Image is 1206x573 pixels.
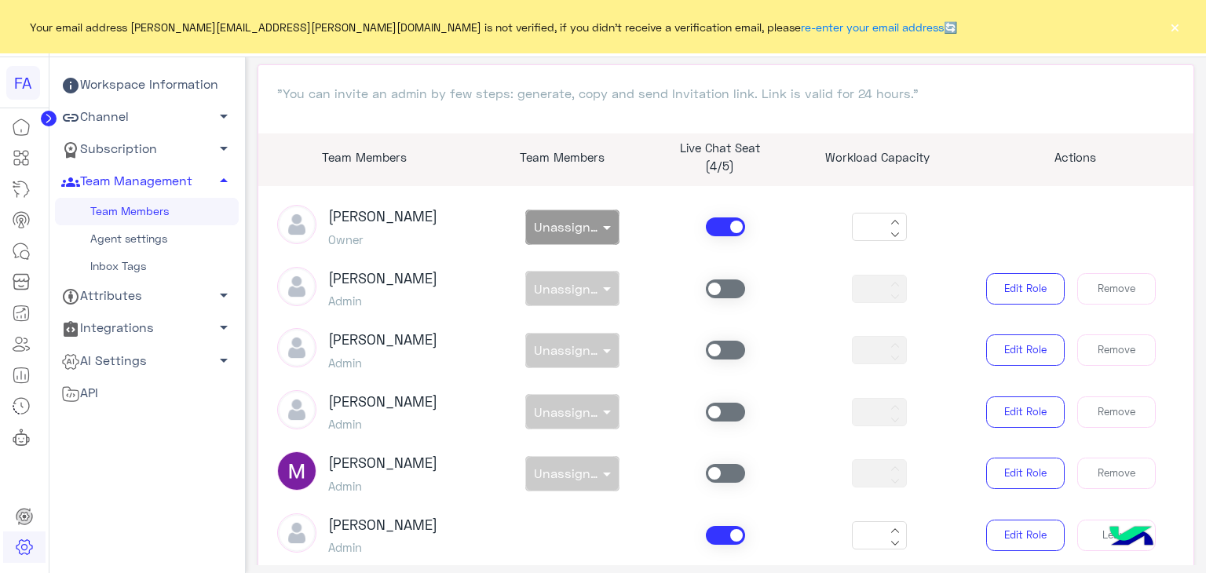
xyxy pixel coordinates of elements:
a: Attributes [55,280,239,312]
span: arrow_drop_down [214,318,233,337]
p: Workload Capacity [810,148,945,166]
p: Team Members [258,148,472,166]
button: Remove [1077,334,1156,366]
a: Inbox Tags [55,253,239,280]
h3: [PERSON_NAME] [328,208,437,225]
img: defaultAdmin.png [277,390,316,429]
span: Your email address [PERSON_NAME][EMAIL_ADDRESS][PERSON_NAME][DOMAIN_NAME] is not verified, if you... [30,19,957,35]
p: Team Members [495,148,629,166]
button: Remove [1077,396,1156,428]
img: defaultAdmin.png [277,513,316,553]
span: arrow_drop_up [214,171,233,190]
button: Edit Role [986,520,1065,551]
button: Edit Role [986,458,1065,489]
span: API [61,383,98,403]
h5: Admin [328,540,437,554]
a: Subscription [55,133,239,166]
div: FA [6,66,40,100]
span: arrow_drop_down [214,107,233,126]
a: Agent settings [55,225,239,253]
h3: [PERSON_NAME] [328,270,437,287]
a: Workspace Information [55,69,239,101]
h5: Admin [328,356,437,370]
button: Remove [1077,273,1156,305]
button: Edit Role [986,396,1065,428]
p: (4/5) [652,157,787,175]
h3: [PERSON_NAME] [328,393,437,411]
span: arrow_drop_down [214,286,233,305]
p: Live Chat Seat [652,139,787,157]
img: ACg8ocLda9S1SCvSr9VZ3JuqfRZCF8keLUnoALKb60wZ1a7xKw44Jw=s96-c [277,451,316,491]
span: arrow_drop_down [214,351,233,370]
h3: [PERSON_NAME] [328,454,437,472]
h5: Owner [328,232,437,246]
button: × [1167,19,1182,35]
img: defaultAdmin.png [277,267,316,306]
a: Team Management [55,166,239,198]
a: AI Settings [55,345,239,377]
a: Channel [55,101,239,133]
a: Integrations [55,312,239,345]
button: Leave [1077,520,1156,551]
img: defaultAdmin.png [277,328,316,367]
h5: Admin [328,294,437,308]
img: hulul-logo.png [1104,510,1159,565]
p: Actions [968,148,1182,166]
a: re-enter your email address [801,20,944,34]
h3: [PERSON_NAME] [328,331,437,349]
button: Edit Role [986,334,1065,366]
h3: [PERSON_NAME] [328,516,437,534]
button: Remove [1077,458,1156,489]
a: Team Members [55,198,239,225]
p: "You can invite an admin by few steps: generate, copy and send Invitation link. Link is valid for... [277,84,1175,103]
button: Edit Role [986,273,1065,305]
h5: Admin [328,417,437,431]
span: arrow_drop_down [214,139,233,158]
img: defaultAdmin.png [277,205,316,244]
a: API [55,377,239,409]
h5: Admin [328,479,437,493]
